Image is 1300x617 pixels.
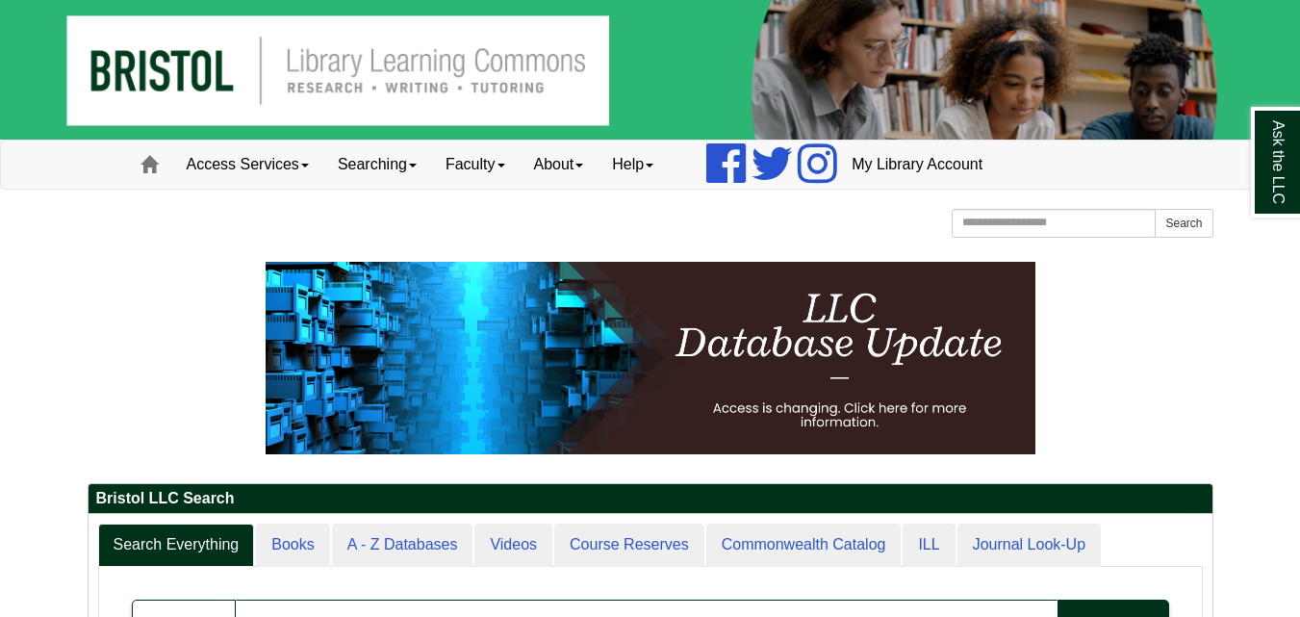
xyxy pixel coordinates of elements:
a: Searching [323,141,431,189]
a: Commonwealth Catalog [706,524,902,567]
a: Videos [474,524,552,567]
a: ILL [903,524,955,567]
a: Journal Look-Up [957,524,1101,567]
a: Help [598,141,668,189]
img: HTML tutorial [266,262,1035,454]
a: Books [256,524,329,567]
a: Search Everything [98,524,255,567]
a: Faculty [431,141,520,189]
a: My Library Account [837,141,997,189]
a: About [520,141,599,189]
a: A - Z Databases [332,524,473,567]
button: Search [1155,209,1212,238]
h2: Bristol LLC Search [89,484,1212,514]
a: Course Reserves [554,524,704,567]
a: Access Services [172,141,323,189]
